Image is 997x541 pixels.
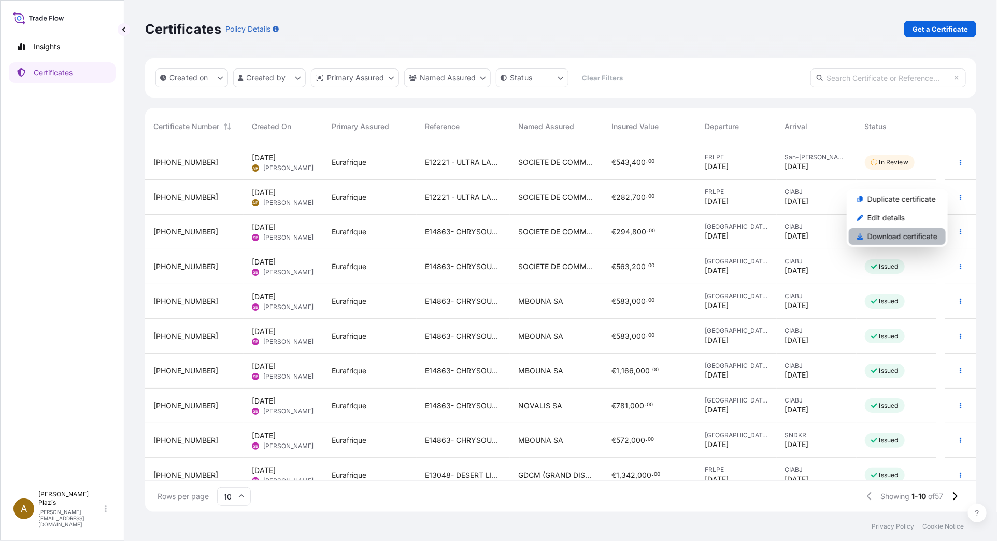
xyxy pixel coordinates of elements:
a: Edit details [849,210,946,226]
a: Download certificate [849,228,946,245]
p: Certificates [145,21,221,37]
p: Edit details [867,213,905,223]
p: Policy Details [225,24,270,34]
p: Get a Certificate [913,24,968,34]
a: Duplicate certificate [849,191,946,207]
p: Download certificate [867,231,937,242]
div: Actions [847,189,948,247]
p: Duplicate certificate [867,194,936,204]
